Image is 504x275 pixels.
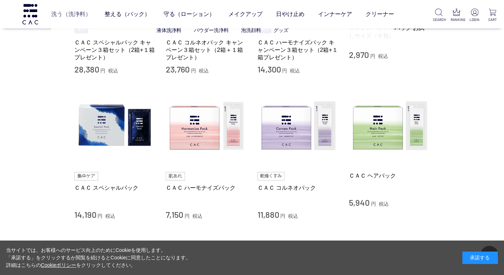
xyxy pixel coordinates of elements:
a: パウダー洗浄料 [194,27,229,33]
p: CART [487,17,498,22]
span: 28,380 [74,64,99,74]
a: ＣＡＣ スペシャルパック キャンペーン３箱セット（2箱+１箱プレゼント） [74,39,155,61]
img: ＣＡＣ ヘアパック [349,86,430,167]
img: ＣＡＣ コルネオパック [258,86,339,167]
a: インナーケア [318,4,352,24]
span: 円 [370,53,375,59]
img: logo [21,4,39,24]
span: 円 [282,68,287,74]
p: SEARCH [433,17,444,22]
p: RANKING [451,17,462,22]
img: ＣＡＣ ハーモナイズパック [166,86,247,167]
a: グッズ [274,27,288,33]
span: 23,760 [166,64,190,74]
a: メイクアップ [228,4,262,24]
a: CART [487,9,498,22]
a: ＣＡＣ ヘアパック [349,172,430,179]
span: 円 [185,213,190,219]
span: 円 [100,68,105,74]
a: クリーナー [366,4,394,24]
img: 集中ケア [74,172,99,180]
a: RANKING [451,9,462,22]
span: 円 [371,201,376,207]
a: 液体洗浄料 [156,27,181,33]
a: ＣＡＣ コルネオパック キャンペーン３箱セット（2箱＋１箱プレゼント） [166,39,247,61]
span: 税込 [105,213,115,219]
span: 税込 [199,68,209,74]
a: 守る（ローション） [164,4,215,24]
div: 承諾する [462,252,498,264]
a: SEARCH [433,9,444,22]
span: 7,150 [166,209,183,220]
span: 円 [191,68,196,74]
img: ＣＡＣ スペシャルパック [74,86,155,167]
span: 円 [280,213,285,219]
div: 当サイトでは、お客様へのサービス向上のためにCookieを使用します。 「承諾する」をクリックするか閲覧を続けるとCookieに同意したことになります。 詳細はこちらの をクリックしてください。 [6,247,191,269]
a: 洗う（洗浄料） [51,4,91,24]
a: ＣＡＣ コルネオパック [258,184,339,192]
span: 円 [97,213,102,219]
span: 2,970 [349,49,369,60]
img: 乾燥くすみ [258,172,285,180]
a: LOGIN [469,9,480,22]
img: 肌あれ [166,172,185,180]
span: 14,300 [258,64,281,74]
a: ＣＡＣ スペシャルパック [74,184,155,192]
a: ＣＡＣ ハーモナイズパック [166,184,247,192]
span: 税込 [108,68,118,74]
span: 税込 [288,213,298,219]
a: 整える（パック） [105,4,150,24]
span: 5,940 [349,197,370,207]
a: Cookieポリシー [41,262,76,268]
span: 税込 [378,53,388,59]
a: 泡洗顔料 [241,27,261,33]
p: LOGIN [469,17,480,22]
span: 14,190 [74,209,96,220]
a: 日やけ止め [276,4,304,24]
span: 税込 [379,201,389,207]
span: 税込 [290,68,300,74]
a: ＣＡＣ ハーモナイズパック キャンペーン３箱セット（2箱+１箱プレゼント） [258,39,339,61]
span: 税込 [192,213,202,219]
span: 11,880 [258,209,279,220]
